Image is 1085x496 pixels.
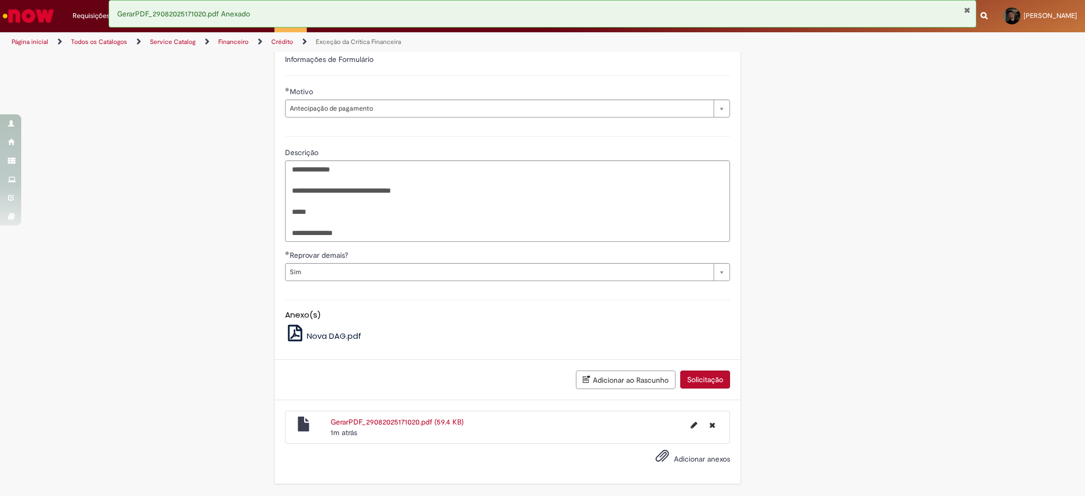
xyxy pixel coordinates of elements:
[653,446,672,471] button: Adicionar anexos
[285,251,290,255] span: Obrigatório Preenchido
[285,55,373,64] label: Informações de Formulário
[71,38,127,46] a: Todos os Catálogos
[1,5,56,26] img: ServiceNow
[290,100,708,117] span: Antecipação de pagamento
[285,87,290,92] span: Obrigatório Preenchido
[285,148,321,157] span: Descrição
[290,264,708,281] span: Sim
[12,38,48,46] a: Página inicial
[1024,11,1077,20] span: [PERSON_NAME]
[117,9,250,19] span: GerarPDF_29082025171020.pdf Anexado
[290,87,315,96] span: Motivo
[285,311,730,320] h5: Anexo(s)
[218,38,248,46] a: Financeiro
[150,38,195,46] a: Service Catalog
[307,330,361,341] span: Nova DAG.pdf
[331,428,357,437] span: 1m atrás
[290,250,350,260] span: Reprovar demais?
[703,417,722,434] button: Excluir GerarPDF_29082025171020.pdf
[680,371,730,389] button: Solicitação
[576,371,675,389] button: Adicionar ao Rascunho
[285,160,730,242] textarea: Descrição
[316,38,401,46] a: Exceção da Crítica Financeira
[964,6,971,14] button: Fechar Notificação
[271,38,293,46] a: Crédito
[684,417,704,434] button: Editar nome de arquivo GerarPDF_29082025171020.pdf
[8,32,715,52] ul: Trilhas de página
[285,330,362,341] a: Nova DAG.pdf
[331,417,464,427] a: GerarPDF_29082025171020.pdf (59.4 KB)
[73,11,110,21] span: Requisições
[331,428,357,437] time: 29/08/2025 17:17:34
[674,454,730,464] span: Adicionar anexos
